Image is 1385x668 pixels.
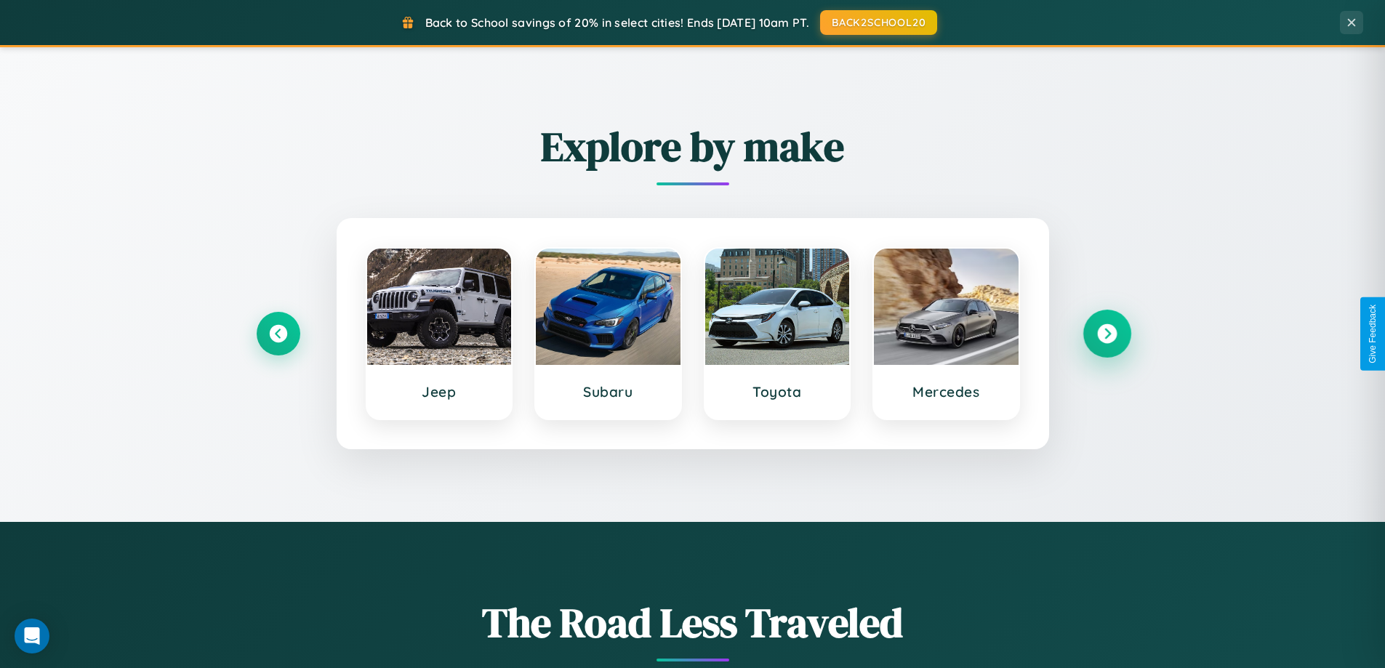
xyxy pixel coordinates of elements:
[257,595,1129,651] h1: The Road Less Traveled
[550,383,666,401] h3: Subaru
[888,383,1004,401] h3: Mercedes
[1368,305,1378,363] div: Give Feedback
[820,10,937,35] button: BACK2SCHOOL20
[425,15,809,30] span: Back to School savings of 20% in select cities! Ends [DATE] 10am PT.
[382,383,497,401] h3: Jeep
[257,118,1129,174] h2: Explore by make
[720,383,835,401] h3: Toyota
[15,619,49,653] div: Open Intercom Messenger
